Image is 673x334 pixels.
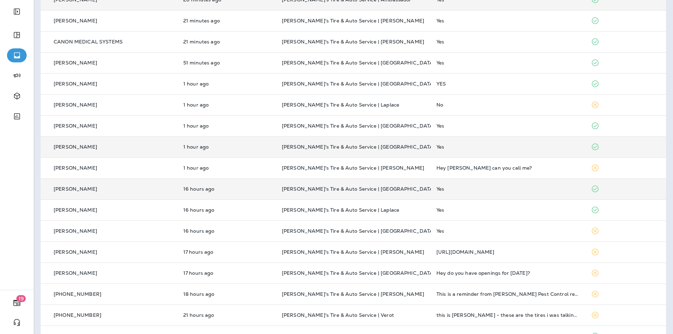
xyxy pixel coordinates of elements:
[54,39,123,45] p: CANON MEDICAL SYSTEMS
[436,39,580,45] div: Yes
[436,186,580,192] div: Yes
[436,165,580,171] div: Hey Jody can you call me?
[183,165,271,171] p: Aug 13, 2025 07:43 AM
[282,291,424,297] span: [PERSON_NAME]'s Tire & Auto Service | [PERSON_NAME]
[436,123,580,129] div: Yes
[282,123,479,129] span: [PERSON_NAME]'s Tire & Auto Service | [GEOGRAPHIC_DATA][PERSON_NAME]
[183,291,271,297] p: Aug 12, 2025 02:59 PM
[54,18,97,23] p: [PERSON_NAME]
[54,249,97,255] p: [PERSON_NAME]
[282,60,435,66] span: [PERSON_NAME]'s Tire & Auto Service | [GEOGRAPHIC_DATA]
[282,312,394,318] span: [PERSON_NAME]'s Tire & Auto Service | Verot
[282,18,424,24] span: [PERSON_NAME]'s Tire & Auto Service | [PERSON_NAME]
[183,102,271,108] p: Aug 13, 2025 08:04 AM
[183,270,271,276] p: Aug 12, 2025 03:20 PM
[282,270,435,276] span: [PERSON_NAME]'s Tire & Auto Service | [GEOGRAPHIC_DATA]
[282,102,399,108] span: [PERSON_NAME]'s Tire & Auto Service | Laplace
[54,207,97,213] p: [PERSON_NAME]
[436,18,580,23] div: Yes
[436,291,580,297] div: This is a reminder from LaJaunie's Pest Control regarding your PEST CONTROL SERVICE at 421 BELLE ...
[54,165,97,171] p: [PERSON_NAME]
[436,249,580,255] div: https://youtube.com/shorts/bU3tZ0-guAg?si=xJ4tOLrCREfCIuIr
[436,81,580,87] div: YES
[183,60,271,66] p: Aug 13, 2025 08:18 AM
[436,60,580,66] div: Yes
[282,249,424,255] span: [PERSON_NAME]'s Tire & Auto Service | [PERSON_NAME]
[183,144,271,150] p: Aug 13, 2025 07:46 AM
[183,249,271,255] p: Aug 12, 2025 04:01 PM
[54,102,97,108] p: [PERSON_NAME]
[282,81,435,87] span: [PERSON_NAME]'s Tire & Auto Service | [GEOGRAPHIC_DATA]
[183,39,271,45] p: Aug 13, 2025 08:47 AM
[436,228,580,234] div: Yes
[183,186,271,192] p: Aug 12, 2025 04:41 PM
[54,186,97,192] p: [PERSON_NAME]
[54,144,97,150] p: [PERSON_NAME]
[16,295,26,302] span: 19
[282,207,399,213] span: [PERSON_NAME]'s Tire & Auto Service | Laplace
[54,270,97,276] p: [PERSON_NAME]
[7,5,27,19] button: Expand Sidebar
[183,18,271,23] p: Aug 13, 2025 08:47 AM
[183,312,271,318] p: Aug 12, 2025 11:14 AM
[282,165,424,171] span: [PERSON_NAME]'s Tire & Auto Service | [PERSON_NAME]
[282,39,424,45] span: [PERSON_NAME]'s Tire & Auto Service | [PERSON_NAME]
[436,270,580,276] div: Hey do you have openings for tomorrow?
[436,207,580,213] div: Yes
[54,81,97,87] p: [PERSON_NAME]
[54,291,101,297] p: [PHONE_NUMBER]
[282,228,435,234] span: [PERSON_NAME]'s Tire & Auto Service | [GEOGRAPHIC_DATA]
[282,186,435,192] span: [PERSON_NAME]'s Tire & Auto Service | [GEOGRAPHIC_DATA]
[183,81,271,87] p: Aug 13, 2025 08:07 AM
[54,60,97,66] p: [PERSON_NAME]
[183,123,271,129] p: Aug 13, 2025 07:46 AM
[183,207,271,213] p: Aug 12, 2025 04:29 PM
[54,312,101,318] p: [PHONE_NUMBER]
[54,228,97,234] p: [PERSON_NAME]
[54,123,97,129] p: [PERSON_NAME]
[282,144,435,150] span: [PERSON_NAME]'s Tire & Auto Service | [GEOGRAPHIC_DATA]
[436,102,580,108] div: No
[436,312,580,318] div: this is Neil Vincent - these are the tires i was talking to you about for my AT4
[436,144,580,150] div: Yes
[7,296,27,310] button: 19
[183,228,271,234] p: Aug 12, 2025 04:22 PM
